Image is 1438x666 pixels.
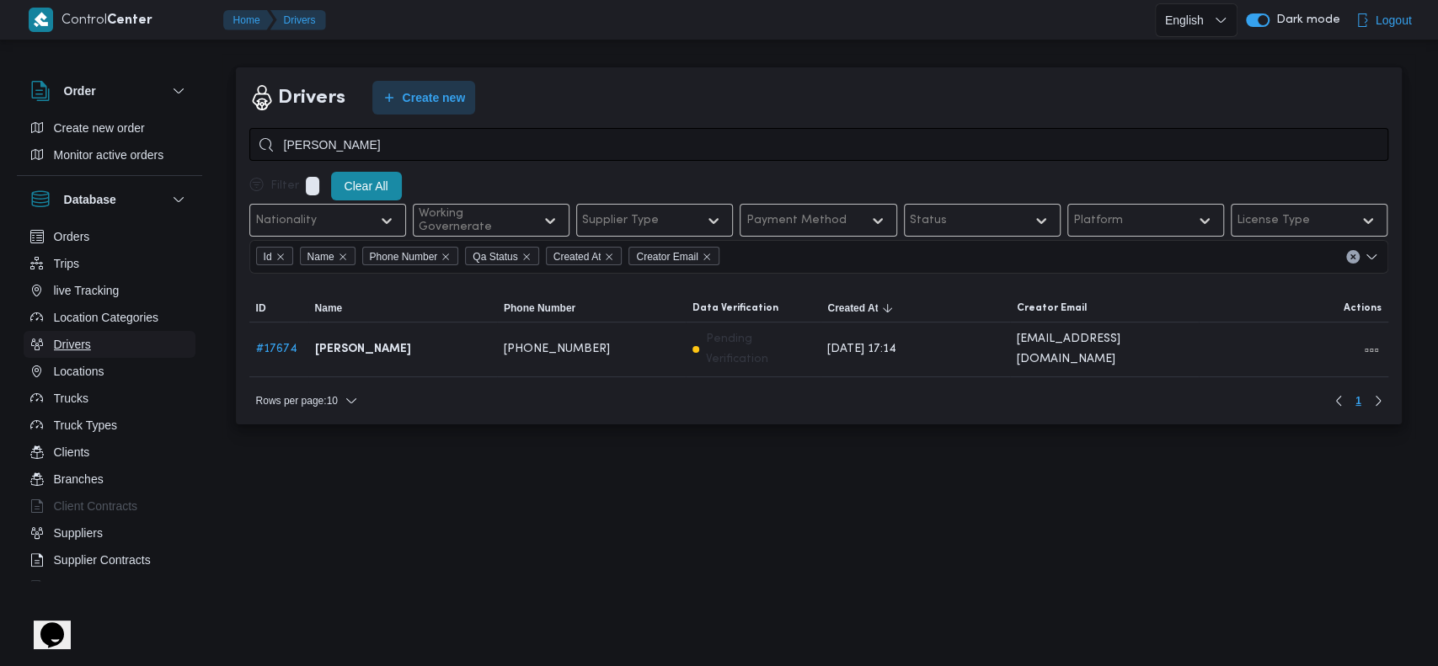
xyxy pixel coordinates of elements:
[256,247,293,265] span: Id
[1361,340,1382,360] button: All actions
[370,248,438,266] span: Phone Number
[54,469,104,489] span: Branches
[497,295,686,322] button: Phone Number
[1376,10,1412,30] span: Logout
[54,253,80,274] span: Trips
[1344,301,1382,315] span: Actions
[64,81,96,101] h3: Order
[17,599,71,649] iframe: chat widget
[107,14,152,27] b: Center
[372,81,476,115] button: Create new
[821,295,1009,322] button: Created AtSorted in descending order
[1328,391,1349,411] button: Previous page
[54,226,90,247] span: Orders
[1073,214,1123,227] div: Platform
[24,277,195,304] button: live Tracking
[553,248,601,266] span: Created At
[1017,329,1192,370] span: [EMAIL_ADDRESS][DOMAIN_NAME]
[1346,250,1360,264] button: Clear input
[24,250,195,277] button: Trips
[270,179,299,193] p: Filter
[30,189,189,210] button: Database
[1017,301,1087,315] span: Creator Email
[264,248,272,266] span: Id
[24,546,195,573] button: Supplier Contracts
[54,307,159,328] span: Location Categories
[1270,13,1340,27] span: Dark mode
[827,301,878,315] span: Created At; Sorted in descending order
[308,295,497,322] button: Name
[24,304,195,331] button: Location Categories
[24,412,195,439] button: Truck Types
[24,385,195,412] button: Trucks
[746,214,846,227] div: Payment Method
[521,252,532,262] button: Remove Qa Status from selection in this group
[29,8,53,32] img: X8yXhbKr1z7QwAAAABJRU5ErkJggg==
[278,83,345,113] h2: Drivers
[706,329,814,370] p: Pending Verification
[275,252,286,262] button: Remove Id from selection in this group
[270,10,326,30] button: Drivers
[24,331,195,358] button: Drivers
[54,280,120,301] span: live Tracking
[473,248,517,266] span: Qa Status
[582,214,659,227] div: Supplier Type
[504,339,610,360] span: [PHONE_NUMBER]
[628,247,719,265] span: Creator Email
[315,339,411,360] b: [PERSON_NAME]
[702,252,712,262] button: Remove Creator Email from selection in this group
[54,496,138,516] span: Client Contracts
[827,339,896,360] span: [DATE] 17:14
[419,207,527,234] div: Working Governerate
[24,358,195,385] button: Locations
[54,577,96,597] span: Devices
[64,189,116,210] h3: Database
[17,115,202,175] div: Order
[881,301,895,315] svg: Sorted in descending order
[30,81,189,101] button: Order
[54,442,90,462] span: Clients
[24,493,195,519] button: Client Contracts
[546,247,623,265] span: Created At
[24,223,195,250] button: Orders
[17,223,202,588] div: Database
[54,415,117,435] span: Truck Types
[24,466,195,493] button: Branches
[1237,214,1310,227] div: License Type
[331,172,402,200] button: Clear All
[403,88,466,108] span: Create new
[249,128,1388,161] input: Search...
[1355,391,1361,411] span: 1
[1365,250,1378,264] button: Open list of options
[223,10,274,30] button: Home
[692,301,778,315] span: Data Verification
[24,115,195,141] button: Create new order
[54,145,164,165] span: Monitor active orders
[256,391,338,411] span: Rows per page : 10
[604,252,614,262] button: Remove Created At from selection in this group
[465,247,538,265] span: Qa Status
[249,391,365,411] button: Rows per page:10
[54,523,103,543] span: Suppliers
[54,118,145,138] span: Create new order
[636,248,698,266] span: Creator Email
[1349,3,1419,37] button: Logout
[362,247,459,265] span: Phone Number
[307,248,334,266] span: Name
[256,344,297,354] a: #17674
[54,550,151,570] span: Supplier Contracts
[1368,391,1388,411] button: Next page
[54,388,88,408] span: Trucks
[24,573,195,600] button: Devices
[315,301,343,315] span: Name
[338,252,348,262] button: Remove Name from selection in this group
[54,361,104,381] span: Locations
[256,301,266,315] span: ID
[249,295,308,322] button: ID
[54,334,91,354] span: Drivers
[504,301,575,315] span: Phone Number
[306,177,319,195] p: 0
[24,141,195,168] button: Monitor active orders
[441,252,451,262] button: Remove Phone Number from selection in this group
